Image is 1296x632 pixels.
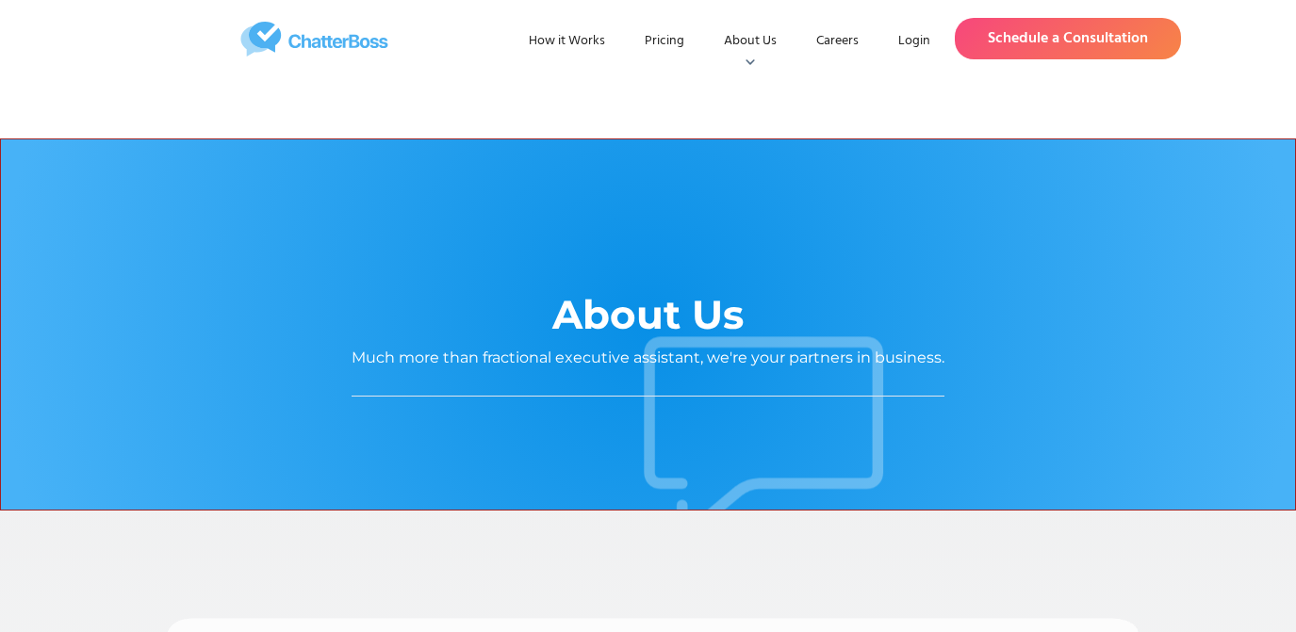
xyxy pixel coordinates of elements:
div: Much more than fractional executive assistant, we're your partners in business. [352,348,944,367]
div: About Us [709,24,792,58]
a: home [115,22,514,57]
div: About Us [724,32,777,51]
a: Login [883,24,945,58]
a: Schedule a Consultation [955,18,1181,59]
a: Pricing [630,24,699,58]
a: How it Works [514,24,620,58]
h1: About Us [552,290,744,339]
a: Careers [801,24,874,58]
